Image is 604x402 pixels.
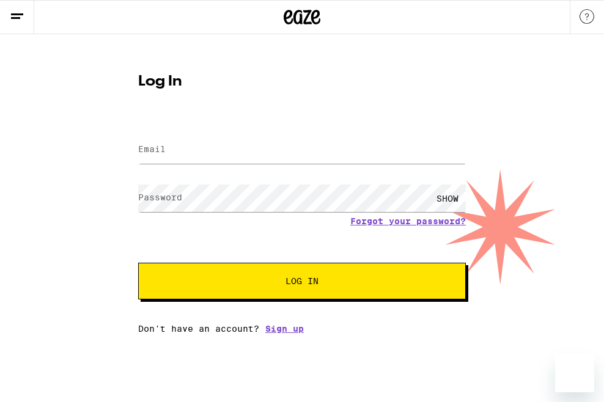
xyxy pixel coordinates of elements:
[138,75,466,89] h1: Log In
[138,324,466,334] div: Don't have an account?
[555,353,594,392] iframe: Button to launch messaging window
[350,216,466,226] a: Forgot your password?
[265,324,304,334] a: Sign up
[138,192,182,202] label: Password
[138,144,166,154] label: Email
[285,277,319,285] span: Log In
[138,263,466,299] button: Log In
[429,185,466,212] div: SHOW
[138,136,466,164] input: Email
